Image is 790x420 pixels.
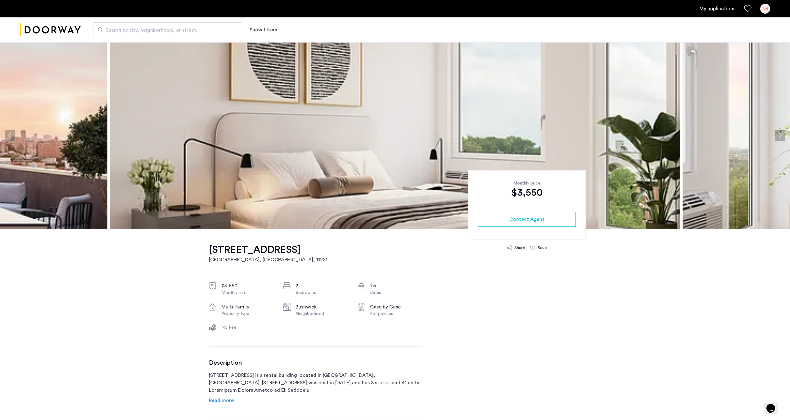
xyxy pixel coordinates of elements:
[370,311,422,317] div: Pet policies
[110,42,680,229] img: apartment
[775,130,785,141] button: Next apartment
[106,26,225,34] span: Search by city, neighborhood, or street.
[221,324,273,331] div: No Fee
[209,244,327,256] h1: [STREET_ADDRESS]
[209,372,422,394] p: [STREET_ADDRESS] is a rental building located in [GEOGRAPHIC_DATA], [GEOGRAPHIC_DATA]. [STREET_AD...
[221,311,273,317] div: Property type
[296,311,348,317] div: Neighborhood
[93,22,242,37] input: Apartment Search
[5,130,15,141] button: Previous apartment
[221,303,273,311] div: multi-family
[370,282,422,290] div: 1.5
[478,212,576,227] button: button
[699,5,735,12] a: My application
[209,398,234,403] span: Read more
[209,256,327,263] h2: [GEOGRAPHIC_DATA], [GEOGRAPHIC_DATA] , 11221
[20,18,81,42] img: logo
[509,216,544,223] span: Contact Agent
[296,282,348,290] div: 2
[478,186,576,199] div: $3,550
[514,245,525,251] div: Share
[764,395,784,414] iframe: chat widget
[209,359,422,367] h3: Description
[760,4,770,14] div: NH
[296,290,348,296] div: Bedrooms
[538,245,547,251] div: Save
[209,397,234,404] a: Read info
[20,18,81,42] a: Cazamio logo
[478,180,576,186] div: Monthly price
[744,5,752,12] a: Favorites
[296,303,348,311] div: Bushwick
[221,290,273,296] div: Monthly rent
[370,303,422,311] div: Case by Case
[250,26,277,34] button: Show or hide filters
[221,282,273,290] div: $3,550
[209,244,327,263] a: [STREET_ADDRESS][GEOGRAPHIC_DATA], [GEOGRAPHIC_DATA], 11221
[370,290,422,296] div: Baths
